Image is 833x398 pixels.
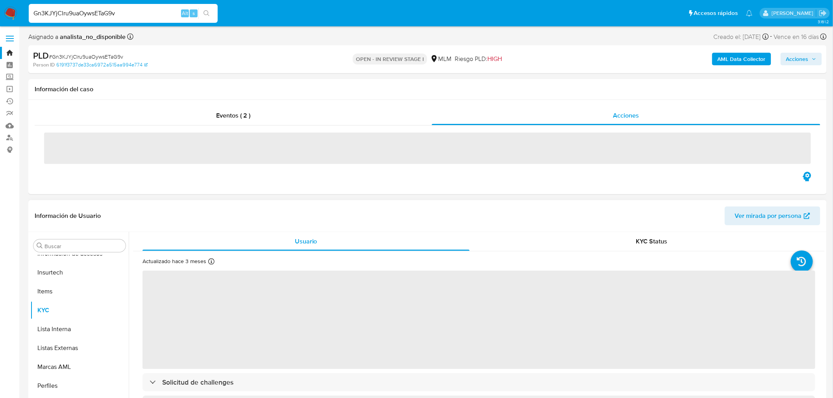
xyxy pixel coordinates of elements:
button: Lista Interna [30,320,129,339]
span: Acciones [613,111,639,120]
span: s [193,9,195,17]
span: Accesos rápidos [694,9,738,17]
span: # Gn3KJYjClru9uaOywsETaG9v [49,53,123,61]
h1: Información del caso [35,85,820,93]
button: KYC [30,301,129,320]
a: Notificaciones [746,10,753,17]
span: Alt [182,9,188,17]
a: Salir [819,9,827,17]
input: Buscar [44,243,122,250]
button: Items [30,282,129,301]
span: - [770,31,772,42]
button: Perfiles [30,376,129,395]
p: OPEN - IN REVIEW STAGE I [353,53,427,64]
input: Buscar usuario o caso... [29,8,218,18]
span: Acciones [786,53,809,65]
span: ‌ [143,271,815,369]
div: MLM [430,55,452,63]
button: Buscar [37,243,43,249]
h1: Información de Usuario [35,212,101,220]
h3: Solicitud de challenges [162,378,233,387]
b: Person ID [33,61,55,68]
button: Listas Externas [30,339,129,357]
button: Marcas AML [30,357,129,376]
button: AML Data Collector [712,53,771,65]
span: Riesgo PLD: [455,55,502,63]
button: Ver mirada por persona [725,206,820,225]
span: HIGH [487,54,502,63]
span: ‌ [44,133,811,164]
span: Ver mirada por persona [735,206,802,225]
b: analista_no_disponible [58,32,126,41]
button: Acciones [781,53,822,65]
span: Vence en 16 días [774,33,819,41]
div: Solicitud de challenges [143,373,815,391]
button: search-icon [198,8,215,19]
b: AML Data Collector [718,53,766,65]
b: PLD [33,49,49,62]
a: 6191f3737de33ca6972a515aa994e774 [56,61,148,68]
p: Actualizado hace 3 meses [143,258,206,265]
span: KYC Status [636,237,668,246]
p: marianathalie.grajeda@mercadolibre.com.mx [772,9,816,17]
span: Asignado a [28,33,126,41]
span: Eventos ( 2 ) [216,111,250,120]
div: Creado el: [DATE] [714,31,769,42]
span: Usuario [295,237,317,246]
button: Insurtech [30,263,129,282]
